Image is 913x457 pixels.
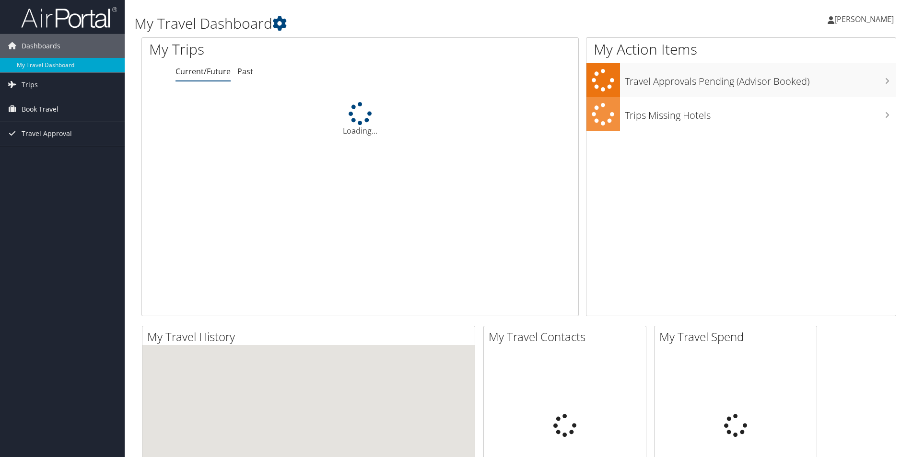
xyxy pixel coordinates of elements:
[237,66,253,77] a: Past
[659,329,817,345] h2: My Travel Spend
[176,66,231,77] a: Current/Future
[625,70,896,88] h3: Travel Approvals Pending (Advisor Booked)
[22,34,60,58] span: Dashboards
[586,63,896,97] a: Travel Approvals Pending (Advisor Booked)
[22,122,72,146] span: Travel Approval
[134,13,647,34] h1: My Travel Dashboard
[21,6,117,29] img: airportal-logo.png
[828,5,903,34] a: [PERSON_NAME]
[142,102,578,137] div: Loading...
[586,39,896,59] h1: My Action Items
[834,14,894,24] span: [PERSON_NAME]
[149,39,389,59] h1: My Trips
[22,73,38,97] span: Trips
[489,329,646,345] h2: My Travel Contacts
[22,97,59,121] span: Book Travel
[625,104,896,122] h3: Trips Missing Hotels
[147,329,475,345] h2: My Travel History
[586,97,896,131] a: Trips Missing Hotels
